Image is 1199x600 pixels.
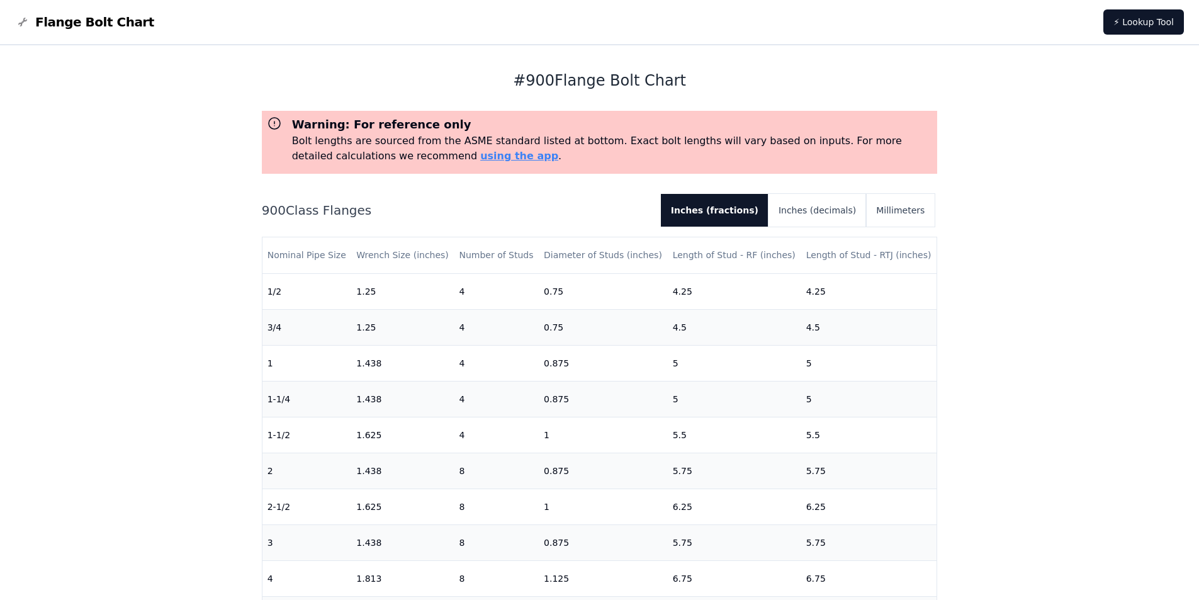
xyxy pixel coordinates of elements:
[454,345,539,381] td: 4
[454,560,539,596] td: 8
[480,150,558,162] a: using the app
[668,309,801,345] td: 4.5
[351,417,454,453] td: 1.625
[351,453,454,489] td: 1.438
[351,489,454,524] td: 1.625
[539,489,668,524] td: 1
[539,273,668,309] td: 0.75
[262,453,352,489] td: 2
[801,417,937,453] td: 5.5
[351,524,454,560] td: 1.438
[668,417,801,453] td: 5.5
[801,273,937,309] td: 4.25
[668,345,801,381] td: 5
[539,309,668,345] td: 0.75
[262,237,352,273] th: Nominal Pipe Size
[454,273,539,309] td: 4
[454,237,539,273] th: Number of Studs
[539,417,668,453] td: 1
[668,524,801,560] td: 5.75
[801,489,937,524] td: 6.25
[866,194,935,227] button: Millimeters
[262,273,352,309] td: 1/2
[292,116,933,133] h3: Warning: For reference only
[262,524,352,560] td: 3
[801,381,937,417] td: 5
[801,309,937,345] td: 4.5
[454,453,539,489] td: 8
[262,560,352,596] td: 4
[262,345,352,381] td: 1
[262,417,352,453] td: 1-1/2
[539,381,668,417] td: 0.875
[768,194,866,227] button: Inches (decimals)
[539,453,668,489] td: 0.875
[801,524,937,560] td: 5.75
[801,345,937,381] td: 5
[351,381,454,417] td: 1.438
[801,237,937,273] th: Length of Stud - RTJ (inches)
[454,309,539,345] td: 4
[15,14,30,30] img: Flange Bolt Chart Logo
[668,273,801,309] td: 4.25
[454,524,539,560] td: 8
[539,237,668,273] th: Diameter of Studs (inches)
[668,381,801,417] td: 5
[351,237,454,273] th: Wrench Size (inches)
[668,489,801,524] td: 6.25
[454,489,539,524] td: 8
[15,13,154,31] a: Flange Bolt Chart LogoFlange Bolt Chart
[35,13,154,31] span: Flange Bolt Chart
[801,453,937,489] td: 5.75
[801,560,937,596] td: 6.75
[351,309,454,345] td: 1.25
[454,417,539,453] td: 4
[539,560,668,596] td: 1.125
[454,381,539,417] td: 4
[668,560,801,596] td: 6.75
[539,345,668,381] td: 0.875
[262,309,352,345] td: 3/4
[292,133,933,164] p: Bolt lengths are sourced from the ASME standard listed at bottom. Exact bolt lengths will vary ba...
[262,71,938,91] h1: # 900 Flange Bolt Chart
[661,194,768,227] button: Inches (fractions)
[262,489,352,524] td: 2-1/2
[351,273,454,309] td: 1.25
[351,345,454,381] td: 1.438
[539,524,668,560] td: 0.875
[262,201,651,219] h2: 900 Class Flanges
[668,453,801,489] td: 5.75
[1103,9,1184,35] a: ⚡ Lookup Tool
[668,237,801,273] th: Length of Stud - RF (inches)
[351,560,454,596] td: 1.813
[262,381,352,417] td: 1-1/4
